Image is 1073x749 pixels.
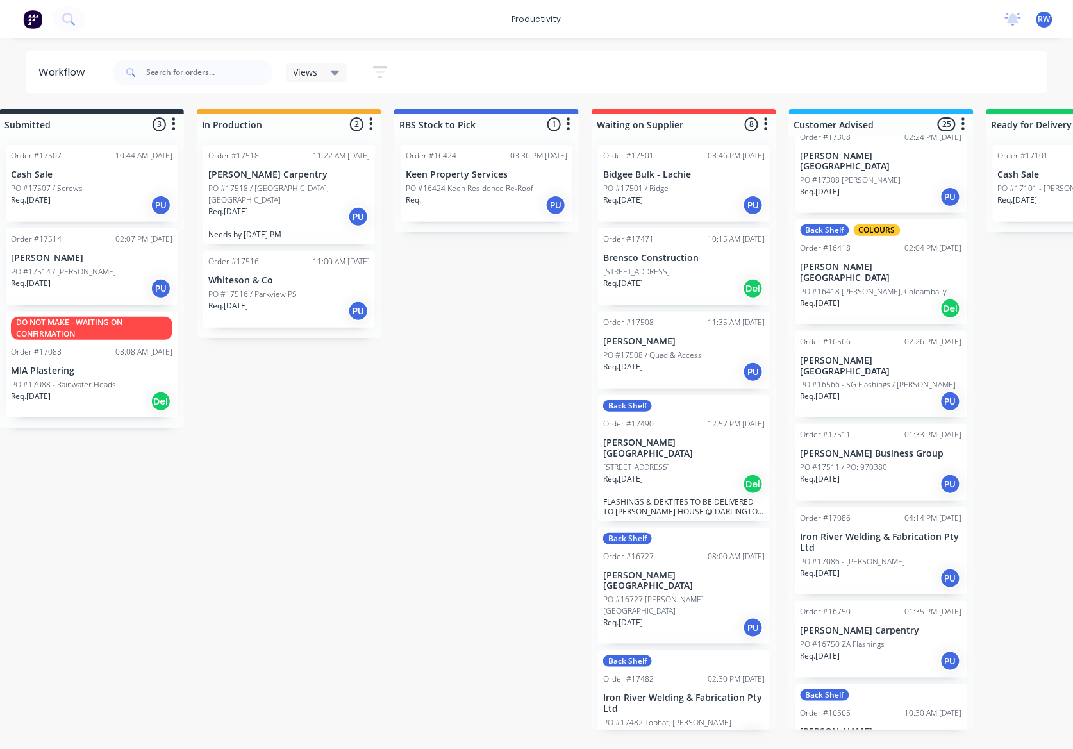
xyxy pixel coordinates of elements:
[208,183,370,206] p: PO #17518 / [GEOGRAPHIC_DATA], [GEOGRAPHIC_DATA]
[801,186,840,198] p: Req. [DATE]
[11,278,51,289] p: Req. [DATE]
[603,497,765,516] p: FLASHINGS & DEKTITES TO BE DELIVERED TO [PERSON_NAME] HOUSE @ DARLINGTON PT [DATE] 4th, ALONG WIT...
[603,693,765,714] p: Iron River Welding & Fabrication Pty Ltd
[795,507,967,594] div: Order #1708604:14 PM [DATE]Iron River Welding & Fabrication Pty LtdPO #17086 - [PERSON_NAME]Req.[...
[603,233,654,245] div: Order #17471
[905,131,962,143] div: 02:24 PM [DATE]
[294,65,318,79] span: Views
[208,300,248,312] p: Req. [DATE]
[801,336,851,348] div: Order #16566
[795,424,967,501] div: Order #1751101:33 PM [DATE][PERSON_NAME] Business GroupPO #17511 / PO: 970380Req.[DATE]PU
[11,266,116,278] p: PO #17514 / [PERSON_NAME]
[801,462,888,473] p: PO #17511 / PO: 970380
[801,131,851,143] div: Order #17308
[801,224,849,236] div: Back Shelf
[603,194,643,206] p: Req. [DATE]
[11,169,172,180] p: Cash Sale
[801,262,962,283] p: [PERSON_NAME][GEOGRAPHIC_DATA]
[603,169,765,180] p: Bidgee Bulk - Lachie
[603,594,765,617] p: PO #16727 [PERSON_NAME][GEOGRAPHIC_DATA]
[603,266,670,278] p: [STREET_ADDRESS]
[598,312,770,389] div: Order #1750811:35 AM [DATE][PERSON_NAME]PO #17508 / Quad & AccessReq.[DATE]PU
[401,145,572,222] div: Order #1642403:36 PM [DATE]Keen Property ServicesPO #16424 Keen Residence Re-RoofReq.PU
[795,126,967,214] div: Order #1730802:24 PM [DATE][PERSON_NAME][GEOGRAPHIC_DATA]PO #17308 [PERSON_NAME]Req.[DATE]PU
[203,145,375,244] div: Order #1751811:22 AM [DATE][PERSON_NAME] CarpentryPO #17518 / [GEOGRAPHIC_DATA], [GEOGRAPHIC_DATA...
[208,206,248,217] p: Req. [DATE]
[598,395,770,521] div: Back ShelfOrder #1749012:57 PM [DATE][PERSON_NAME][GEOGRAPHIC_DATA][STREET_ADDRESS]Req.[DATE]DelF...
[708,317,765,328] div: 11:35 AM [DATE]
[115,233,172,245] div: 02:07 PM [DATE]
[905,606,962,618] div: 01:35 PM [DATE]
[23,10,42,29] img: Factory
[801,727,962,737] p: [PERSON_NAME]
[6,228,178,305] div: Order #1751402:07 PM [DATE][PERSON_NAME]PO #17514 / [PERSON_NAME]Req.[DATE]PU
[801,568,840,579] p: Req. [DATE]
[11,391,51,402] p: Req. [DATE]
[743,618,763,638] div: PU
[801,512,851,524] div: Order #17086
[603,183,669,194] p: PO #17501 / Ridge
[603,717,731,728] p: PO #17482 Tophat, [PERSON_NAME]
[545,195,566,215] div: PU
[801,379,956,391] p: PO #16566 - SG Flashings / [PERSON_NAME]
[603,617,643,628] p: Req. [DATE]
[801,355,962,377] p: [PERSON_NAME][GEOGRAPHIC_DATA]
[11,183,83,194] p: PO #17507 / Screws
[940,651,961,671] div: PU
[603,349,702,361] p: PO #17508 / Quad & Access
[510,150,567,162] div: 03:36 PM [DATE]
[603,473,643,485] p: Req. [DATE]
[940,568,961,589] div: PU
[905,707,962,719] div: 10:30 AM [DATE]
[603,673,654,685] div: Order #17482
[603,462,670,473] p: [STREET_ADDRESS]
[208,289,297,300] p: PO #17516 / Parkview PS
[313,150,370,162] div: 11:22 AM [DATE]
[801,429,851,441] div: Order #17511
[801,532,962,553] p: Iron River Welding & Fabrication Pty Ltd
[998,194,1038,206] p: Req. [DATE]
[598,528,770,644] div: Back ShelfOrder #1672708:00 AM [DATE][PERSON_NAME][GEOGRAPHIC_DATA]PO #16727 [PERSON_NAME][GEOGRA...
[743,362,763,382] div: PU
[313,256,370,267] div: 11:00 AM [DATE]
[801,151,962,173] p: [PERSON_NAME][GEOGRAPHIC_DATA]
[506,10,568,29] div: productivity
[603,336,765,347] p: [PERSON_NAME]
[743,195,763,215] div: PU
[11,317,172,340] div: DO NOT MAKE - WAITING ON CONFIRMATION
[801,298,840,309] p: Req. [DATE]
[603,253,765,264] p: Brensco Construction
[11,366,172,376] p: MIA Plastering
[11,194,51,206] p: Req. [DATE]
[603,418,654,430] div: Order #17490
[11,346,62,358] div: Order #17088
[11,253,172,264] p: [PERSON_NAME]
[6,145,178,222] div: Order #1750710:44 AM [DATE]Cash SalePO #17507 / ScrewsReq.[DATE]PU
[603,728,643,740] p: Req. [DATE]
[151,195,171,215] div: PU
[905,242,962,254] div: 02:04 PM [DATE]
[603,655,652,667] div: Back Shelf
[795,331,967,418] div: Order #1656602:26 PM [DATE][PERSON_NAME][GEOGRAPHIC_DATA]PO #16566 - SG Flashings / [PERSON_NAME]...
[348,301,369,321] div: PU
[208,256,259,267] div: Order #17516
[203,251,375,328] div: Order #1751611:00 AM [DATE]Whiteson & CoPO #17516 / Parkview PSReq.[DATE]PU
[11,379,116,391] p: PO #17088 - Rainwater Heads
[998,150,1049,162] div: Order #17101
[603,570,765,592] p: [PERSON_NAME][GEOGRAPHIC_DATA]
[940,187,961,207] div: PU
[743,474,763,494] div: Del
[743,278,763,299] div: Del
[801,606,851,618] div: Order #16750
[905,512,962,524] div: 04:14 PM [DATE]
[406,183,533,194] p: PO #16424 Keen Residence Re-Roof
[1038,13,1051,25] span: RW
[708,551,765,562] div: 08:00 AM [DATE]
[406,169,567,180] p: Keen Property Services
[208,169,370,180] p: [PERSON_NAME] Carpentry
[603,361,643,373] p: Req. [DATE]
[801,391,840,402] p: Req. [DATE]
[905,336,962,348] div: 02:26 PM [DATE]
[115,346,172,358] div: 08:08 AM [DATE]
[208,275,370,286] p: Whiteson & Co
